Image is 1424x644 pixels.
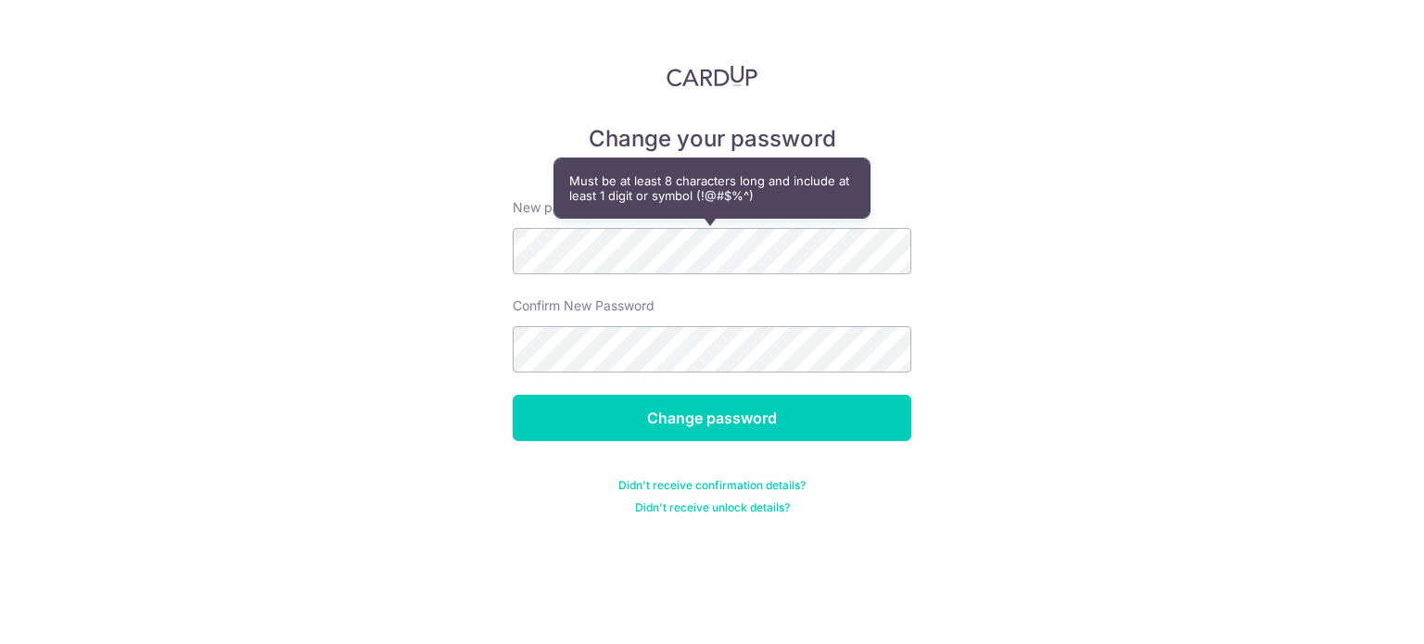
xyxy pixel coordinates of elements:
[513,395,911,441] input: Change password
[513,198,604,217] label: New password
[618,478,806,493] a: Didn't receive confirmation details?
[635,500,790,515] a: Didn't receive unlock details?
[513,297,655,315] label: Confirm New Password
[513,124,911,154] h5: Change your password
[667,65,757,87] img: CardUp Logo
[554,158,870,218] div: Must be at least 8 characters long and include at least 1 digit or symbol (!@#$%^)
